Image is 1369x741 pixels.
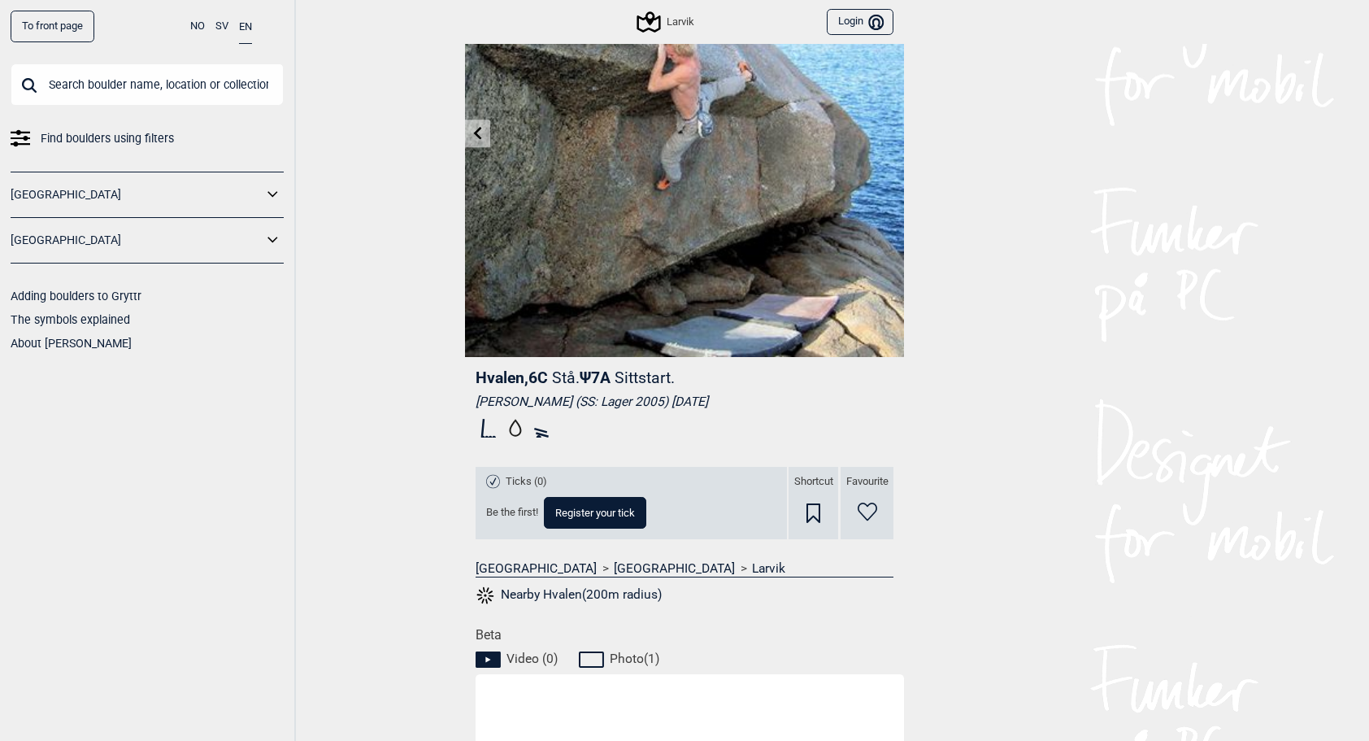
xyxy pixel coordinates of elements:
[846,475,889,489] span: Favourite
[11,290,141,303] a: Adding boulders to Gryttr
[827,9,893,36] button: Login
[476,368,548,387] span: Hvalen , 6C
[615,368,675,387] p: Sittstart.
[486,506,538,520] span: Be the first!
[789,467,838,539] div: Shortcut
[476,560,893,577] nav: > >
[41,127,174,150] span: Find boulders using filters
[544,497,646,529] button: Register your tick
[239,11,252,44] button: EN
[11,229,263,252] a: [GEOGRAPHIC_DATA]
[639,12,694,32] div: Larvik
[190,11,205,42] button: NO
[555,508,635,518] span: Register your tick
[614,560,735,577] a: [GEOGRAPHIC_DATA]
[11,183,263,207] a: [GEOGRAPHIC_DATA]
[506,651,558,667] span: Video ( 0 )
[215,11,228,42] button: SV
[610,651,659,667] span: Photo ( 1 )
[11,127,284,150] a: Find boulders using filters
[11,337,132,350] a: About [PERSON_NAME]
[506,475,547,489] span: Ticks (0)
[476,585,662,606] button: Nearby Hvalen(200m radius)
[552,368,580,387] p: Stå.
[476,394,893,410] div: [PERSON_NAME] (SS: Lager 2005) [DATE]
[11,11,94,42] a: To front page
[11,63,284,106] input: Search boulder name, location or collection
[11,313,130,326] a: The symbols explained
[476,560,597,577] a: [GEOGRAPHIC_DATA]
[580,368,675,387] span: Ψ 7A
[752,560,785,577] a: Larvik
